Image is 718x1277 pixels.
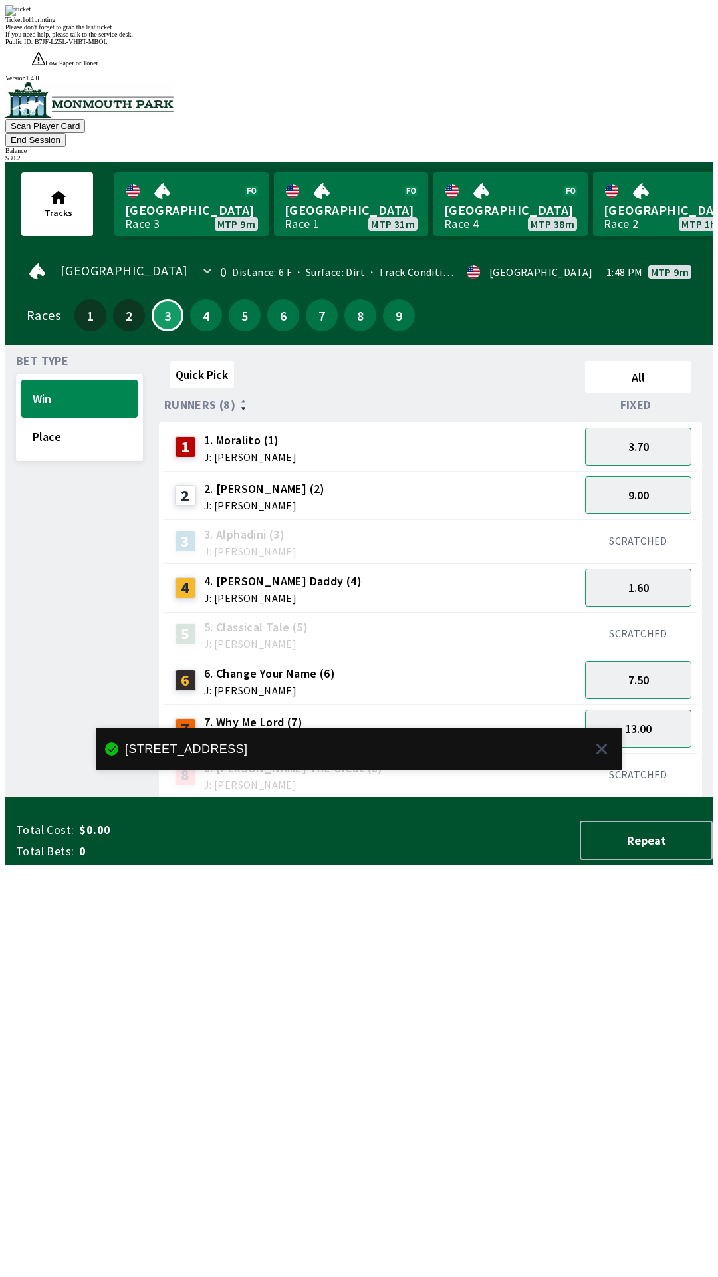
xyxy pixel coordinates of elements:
[220,267,227,277] div: 0
[204,480,325,497] span: 2. [PERSON_NAME] (2)
[33,429,126,444] span: Place
[170,361,234,388] button: Quick Pick
[292,265,365,279] span: Surface: Dirt
[267,299,299,331] button: 6
[79,822,289,838] span: $0.00
[306,299,338,331] button: 7
[628,580,649,595] span: 1.60
[585,361,691,393] button: All
[444,202,577,219] span: [GEOGRAPHIC_DATA]
[175,718,196,740] div: 7
[232,265,292,279] span: Distance: 6 F
[271,311,296,320] span: 6
[531,219,574,229] span: MTP 38m
[116,311,142,320] span: 2
[16,843,74,859] span: Total Bets:
[175,623,196,644] div: 5
[5,23,713,31] div: Please don't forget to grab the last ticket
[585,428,691,466] button: 3.70
[175,670,196,691] div: 6
[5,5,31,16] img: ticket
[444,219,479,229] div: Race 4
[365,265,482,279] span: Track Condition: Firm
[79,843,289,859] span: 0
[386,311,412,320] span: 9
[625,721,652,736] span: 13.00
[580,821,713,860] button: Repeat
[274,172,428,236] a: [GEOGRAPHIC_DATA]Race 1MTP 31m
[606,267,643,277] span: 1:48 PM
[604,219,638,229] div: Race 2
[344,299,376,331] button: 8
[16,356,68,366] span: Bet Type
[204,665,335,682] span: 6. Change Your Name (6)
[383,299,415,331] button: 9
[585,569,691,607] button: 1.60
[204,638,308,649] span: J: [PERSON_NAME]
[5,16,713,23] div: Ticket 1 of 1 printing
[33,391,126,406] span: Win
[620,400,652,410] span: Fixed
[285,219,319,229] div: Race 1
[204,685,335,696] span: J: [PERSON_NAME]
[489,267,593,277] div: [GEOGRAPHIC_DATA]
[113,299,145,331] button: 2
[114,172,269,236] a: [GEOGRAPHIC_DATA]Race 3MTP 9m
[580,398,697,412] div: Fixed
[45,59,98,67] span: Low Paper or Toner
[371,219,415,229] span: MTP 31m
[5,147,713,154] div: Balance
[285,202,418,219] span: [GEOGRAPHIC_DATA]
[16,822,74,838] span: Total Cost:
[156,312,179,319] span: 3
[433,172,588,236] a: [GEOGRAPHIC_DATA]Race 4MTP 38m
[164,400,235,410] span: Runners (8)
[5,38,713,45] div: Public ID:
[5,31,133,38] span: If you need help, please talk to the service desk.
[204,619,308,636] span: 5. Classical Tale (5)
[60,265,188,276] span: [GEOGRAPHIC_DATA]
[585,661,691,699] button: 7.50
[204,526,297,543] span: 3. Alphadini (3)
[78,311,103,320] span: 1
[204,714,302,731] span: 7. Why Me Lord (7)
[45,207,72,219] span: Tracks
[204,432,297,449] span: 1. Moralito (1)
[175,485,196,506] div: 2
[585,534,691,547] div: SCRATCHED
[190,299,222,331] button: 4
[591,370,685,385] span: All
[628,488,649,503] span: 9.00
[5,82,174,118] img: venue logo
[348,311,373,320] span: 8
[204,546,297,557] span: J: [PERSON_NAME]
[175,531,196,552] div: 3
[628,672,649,688] span: 7.50
[35,38,108,45] span: B7JF-LZ5L-VHBT-MBOL
[27,310,60,321] div: Races
[5,74,713,82] div: Version 1.4.0
[585,627,691,640] div: SCRATCHED
[232,311,257,320] span: 5
[5,133,66,147] button: End Session
[309,311,334,320] span: 7
[204,452,297,462] span: J: [PERSON_NAME]
[204,573,362,590] span: 4. [PERSON_NAME] Daddy (4)
[193,311,219,320] span: 4
[217,219,255,229] span: MTP 9m
[175,577,196,599] div: 4
[21,172,93,236] button: Tracks
[5,154,713,162] div: $ 30.20
[5,119,85,133] button: Scan Player Card
[585,768,691,781] div: SCRATCHED
[176,367,228,382] span: Quick Pick
[125,219,160,229] div: Race 3
[175,436,196,458] div: 1
[21,418,138,456] button: Place
[152,299,183,331] button: 3
[229,299,261,331] button: 5
[204,780,383,790] span: J: [PERSON_NAME]
[204,500,325,511] span: J: [PERSON_NAME]
[164,398,580,412] div: Runners (8)
[585,476,691,514] button: 9.00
